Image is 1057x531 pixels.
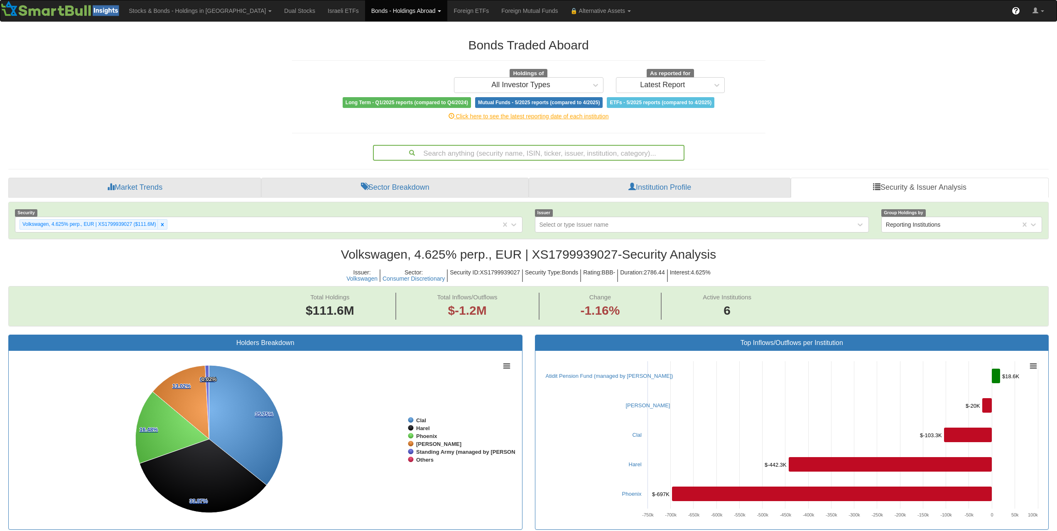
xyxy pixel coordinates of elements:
[652,491,670,497] tspan: $-697K
[172,383,191,389] tspan: 13.02%
[647,69,694,78] span: As reported for
[306,303,354,317] span: $111.6M
[1005,0,1026,21] a: ?
[416,425,430,431] tspan: Harel
[310,294,349,301] span: Total Holdings
[757,512,768,517] text: -500k
[849,512,860,517] text: -300k
[416,433,437,439] tspan: Phoenix
[540,220,609,229] div: Select or type Issuer name
[703,302,751,320] span: 6
[261,178,529,198] a: Sector Breakdown
[886,220,941,229] div: Reporting Institutions
[523,269,581,282] h5: Security Type : Bonds
[189,498,208,504] tspan: 33.87%
[802,512,814,517] text: -400k
[1002,373,1020,379] tspan: $18.6K
[529,178,791,198] a: Institution Profile
[1028,512,1037,517] text: 100k
[580,302,620,320] span: -1.16%
[255,411,274,417] tspan: 35.75%
[447,0,495,21] a: Foreign ETFs
[344,269,380,282] h5: Issuer :
[416,457,434,463] tspan: Others
[286,112,772,120] div: Click here to see the latest reporting date of each institution
[448,269,523,282] h5: Security ID : XS1799939027
[491,81,550,89] div: All Investor Types
[826,512,837,517] text: -350k
[629,461,642,467] a: Harel
[703,294,751,301] span: Active Institutions
[15,209,37,216] span: Security
[607,97,714,108] span: ETFs - 5/2025 reports (compared to 4/2025)
[894,512,906,517] text: -200k
[140,426,158,433] tspan: 16.48%
[123,0,278,21] a: Stocks & Bonds - Holdings in [GEOGRAPHIC_DATA]
[292,38,765,52] h2: Bonds Traded Aboard
[374,146,684,160] div: Search anything (security name, ISIN, ticker, issuer, institution, category)...
[966,403,980,409] tspan: $-20K
[380,269,448,282] h5: Sector :
[581,269,618,282] h5: Rating : BBB-
[1011,512,1018,517] text: 50k
[688,512,699,517] text: -650k
[633,432,642,438] a: Clal
[765,462,787,468] tspan: $-442.3K
[546,373,673,379] a: Atidit Pension Fund (managed by [PERSON_NAME])
[642,512,654,517] text: -750k
[665,512,677,517] text: -700k
[416,441,461,447] tspan: [PERSON_NAME]
[448,303,486,317] span: $-1.2M
[964,512,974,517] text: -50k
[278,0,321,21] a: Dual Stocks
[416,449,538,455] tspan: Standing Army (managed by [PERSON_NAME])
[475,97,603,108] span: Mutual Funds - 5/2025 reports (compared to 4/2025)
[940,512,952,517] text: -100k
[1014,7,1018,15] span: ?
[343,97,471,108] span: Long Term - Q1/2025 reports (compared to Q4/2024)
[495,0,564,21] a: Foreign Mutual Funds
[416,417,426,423] tspan: Clal
[640,81,685,89] div: Latest Report
[668,269,713,282] h5: Interest : 4.625%
[365,0,448,21] a: Bonds - Holdings Abroad
[542,339,1042,347] h3: Top Inflows/Outflows per Institution
[0,0,123,17] img: Smartbull
[535,209,553,216] span: Issuer
[589,294,611,301] span: Change
[881,209,926,216] span: Group Holdings by
[991,512,993,517] text: 0
[791,178,1049,198] a: Security & Issuer Analysis
[383,276,445,282] button: Consumer Discretionary
[8,247,1049,261] h2: Volkswagen, 4.625% perp., EUR | XS1799939027 - Security Analysis
[564,0,637,21] a: 🔒 Alternative Assets
[346,276,378,282] button: Volkswagen
[920,432,942,438] tspan: $-103.3K
[321,0,365,21] a: Israeli ETFs
[734,512,746,517] text: -550k
[437,294,498,301] span: Total Inflows/Outflows
[917,512,929,517] text: -150k
[201,376,217,382] tspan: 0.02%
[20,220,157,229] div: Volkswagen, 4.625% perp., EUR | XS1799939027 ($111.6M)
[618,269,667,282] h5: Duration : 2786.44
[15,339,516,347] h3: Holders Breakdown
[871,512,883,517] text: -250k
[780,512,791,517] text: -450k
[8,178,261,198] a: Market Trends
[510,69,547,78] span: Holdings of
[626,402,670,409] a: [PERSON_NAME]
[200,376,215,382] tspan: 0.85%
[622,491,642,497] a: Phoenix
[711,512,722,517] text: -600k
